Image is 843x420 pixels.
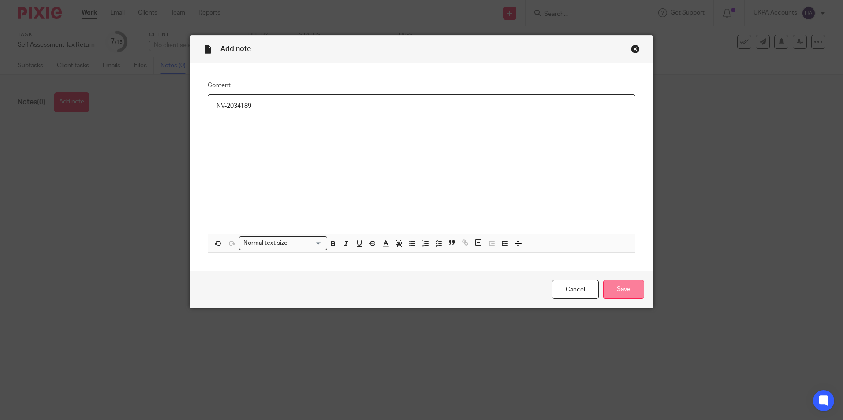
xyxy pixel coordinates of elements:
[552,280,599,299] a: Cancel
[220,45,251,52] span: Add note
[215,102,628,111] p: INV-2034189
[239,236,327,250] div: Search for option
[290,239,322,248] input: Search for option
[631,44,640,53] div: Close this dialog window
[603,280,644,299] input: Save
[208,81,635,90] label: Content
[241,239,289,248] span: Normal text size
